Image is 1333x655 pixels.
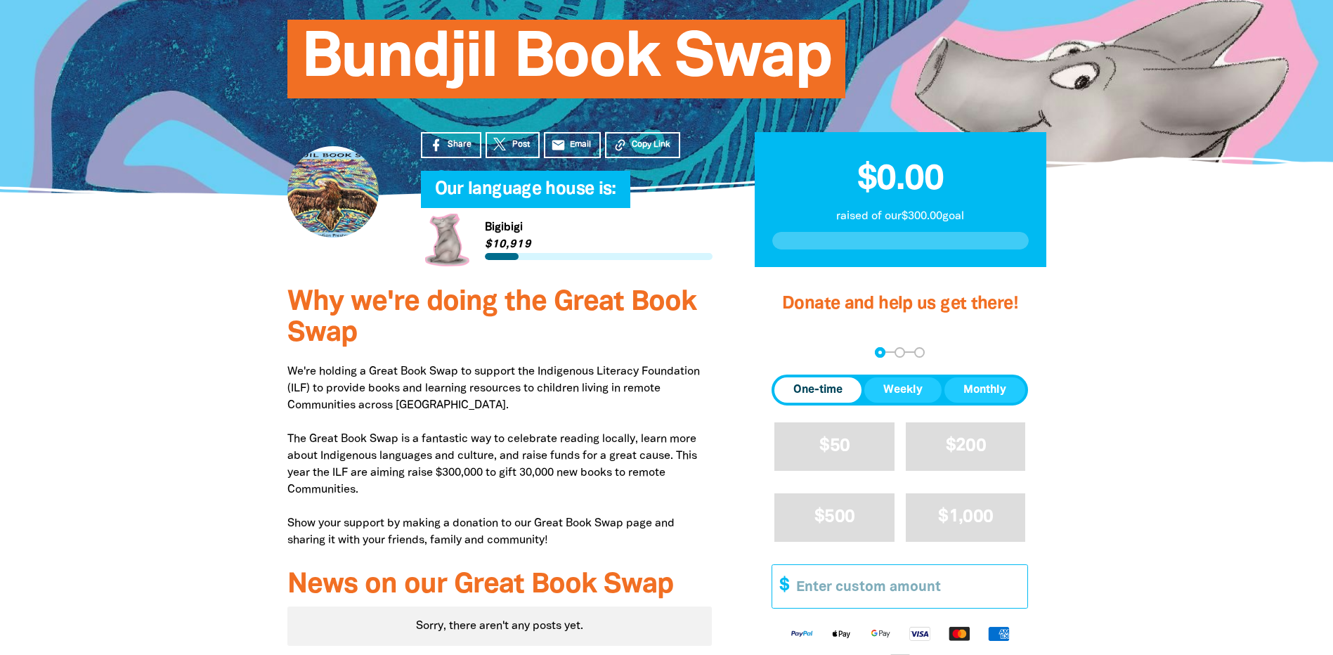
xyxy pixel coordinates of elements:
[946,438,986,454] span: $200
[287,607,713,646] div: Sorry, there aren't any posts yet.
[774,377,861,403] button: One-time
[544,132,602,158] a: emailEmail
[774,422,895,471] button: $50
[906,493,1026,542] button: $1,000
[570,138,591,151] span: Email
[906,422,1026,471] button: $200
[864,377,942,403] button: Weekly
[944,377,1025,403] button: Monthly
[963,382,1006,398] span: Monthly
[875,347,885,358] button: Navigate to step 1 of 3 to enter your donation amount
[895,347,905,358] button: Navigate to step 2 of 3 to enter your details
[772,565,789,608] span: $
[782,625,821,642] img: Paypal logo
[861,625,900,642] img: Google Pay logo
[287,290,696,346] span: Why we're doing the Great Book Swap
[421,132,481,158] a: Share
[421,194,713,202] h6: My Team
[772,375,1028,406] div: Donation frequency
[486,132,540,158] a: Post
[435,181,616,208] span: Our language house is:
[774,493,895,542] button: $500
[793,382,843,398] span: One-time
[301,30,832,98] span: Bundjil Book Swap
[900,625,939,642] img: Visa logo
[782,296,1018,312] span: Donate and help us get there!
[814,509,854,525] span: $500
[512,138,530,151] span: Post
[287,363,713,549] p: We're holding a Great Book Swap to support the Indigenous Literacy Foundation (ILF) to provide bo...
[605,132,680,158] button: Copy Link
[551,138,566,153] i: email
[939,625,979,642] img: Mastercard logo
[979,625,1018,642] img: American Express logo
[914,347,925,358] button: Navigate to step 3 of 3 to enter your payment details
[448,138,472,151] span: Share
[938,509,993,525] span: $1,000
[632,138,670,151] span: Copy Link
[287,607,713,646] div: Paginated content
[883,382,923,398] span: Weekly
[819,438,850,454] span: $50
[786,565,1027,608] input: Enter custom amount
[857,164,944,196] span: $0.00
[772,208,1029,225] p: raised of our $300.00 goal
[821,625,861,642] img: Apple Pay logo
[287,570,713,601] h3: News on our Great Book Swap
